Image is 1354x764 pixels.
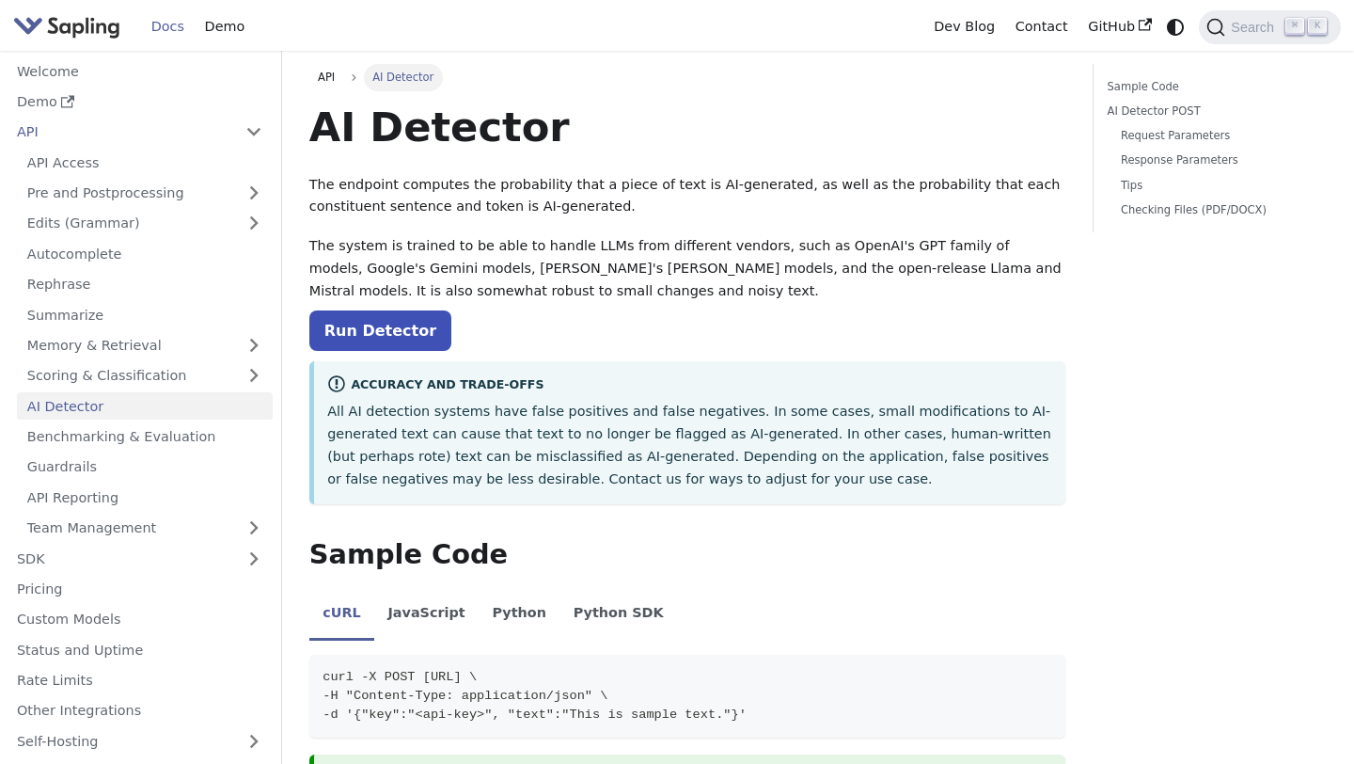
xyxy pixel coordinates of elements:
a: Welcome [7,57,273,85]
a: Rephrase [17,271,273,298]
a: Tips [1121,177,1314,195]
a: Sample Code [1108,78,1320,96]
li: Python SDK [559,589,677,642]
a: Contact [1005,12,1078,41]
a: Edits (Grammar) [17,210,273,237]
a: API [309,64,344,90]
nav: Breadcrumbs [309,64,1066,90]
div: Accuracy and Trade-offs [327,374,1052,397]
a: Scoring & Classification [17,362,273,390]
button: Collapse sidebar category 'API' [235,119,273,146]
span: Search [1225,20,1285,35]
a: Response Parameters [1121,151,1314,169]
a: Docs [141,12,195,41]
a: Self-Hosting [7,727,273,755]
p: All AI detection systems have false positives and false negatives. In some cases, small modificat... [327,401,1052,490]
a: API [7,119,235,146]
img: Sapling.ai [13,13,120,40]
a: Custom Models [7,606,273,633]
a: Benchmarking & Evaluation [17,423,273,451]
h2: Sample Code [309,538,1066,572]
a: SDK [7,545,235,572]
a: Team Management [17,515,273,542]
button: Switch between dark and light mode (currently system mode) [1162,13,1189,40]
span: AI Detector [364,64,443,90]
a: Demo [7,88,273,116]
a: API Access [17,149,273,176]
a: AI Detector [17,392,273,420]
h1: AI Detector [309,102,1066,152]
a: Pre and Postprocessing [17,180,273,207]
a: GitHub [1078,12,1161,41]
kbd: ⌘ [1285,18,1304,35]
a: Dev Blog [923,12,1004,41]
li: cURL [309,589,374,642]
li: JavaScript [374,589,479,642]
a: Request Parameters [1121,127,1314,145]
p: The system is trained to be able to handle LLMs from different vendors, such as OpenAI's GPT fami... [309,235,1066,302]
a: Guardrails [17,454,273,481]
span: -d '{"key":"<api-key>", "text":"This is sample text."}' [323,708,747,722]
span: API [318,71,335,84]
a: Sapling.ai [13,13,127,40]
a: Status and Uptime [7,636,273,663]
a: Checking Files (PDF/DOCX) [1121,201,1314,219]
span: curl -X POST [URL] \ [323,670,477,684]
a: Other Integrations [7,697,273,724]
a: Autocomplete [17,240,273,267]
a: Rate Limits [7,667,273,694]
a: Demo [195,12,255,41]
a: API Reporting [17,484,273,511]
a: Run Detector [309,310,451,351]
a: Memory & Retrieval [17,332,273,359]
button: Expand sidebar category 'SDK' [235,545,273,572]
li: Python [479,589,559,642]
button: Search (Command+K) [1199,10,1340,44]
kbd: K [1308,18,1327,35]
span: -H "Content-Type: application/json" \ [323,689,607,703]
a: Summarize [17,301,273,328]
a: AI Detector POST [1108,103,1320,120]
p: The endpoint computes the probability that a piece of text is AI-generated, as well as the probab... [309,174,1066,219]
a: Pricing [7,576,273,603]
